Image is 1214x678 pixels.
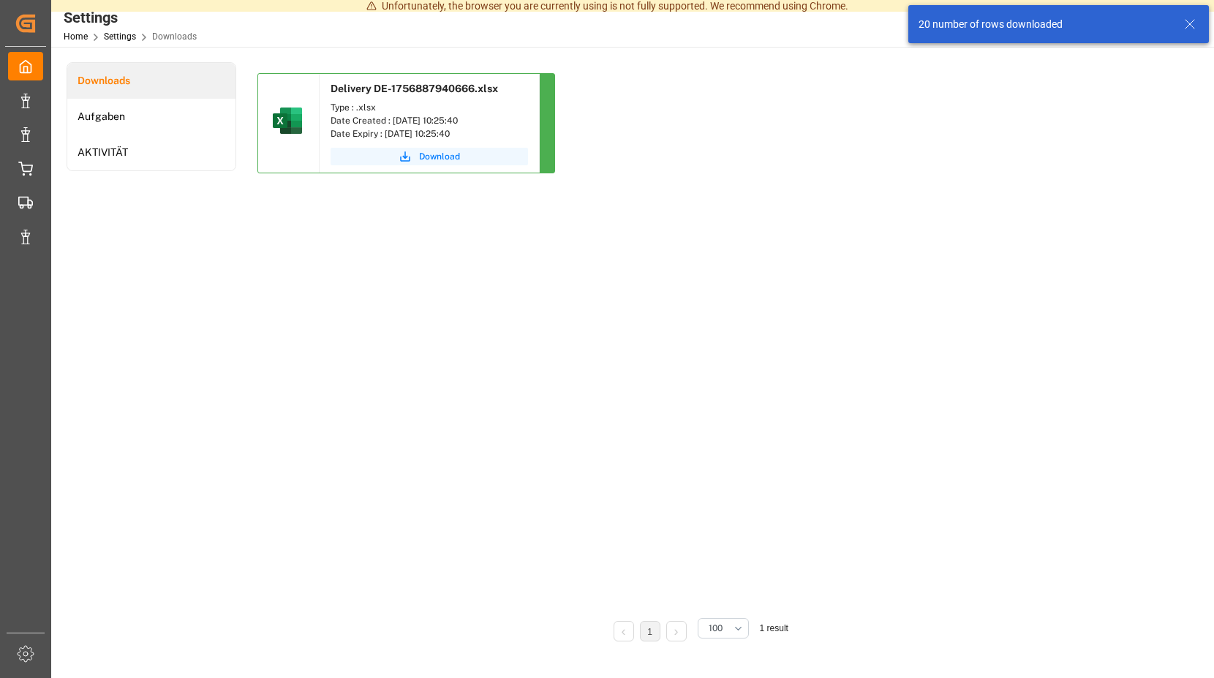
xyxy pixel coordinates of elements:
img: microsoft-excel-2019--v1.png [270,103,305,138]
div: Date Created : [DATE] 10:25:40 [331,114,528,127]
div: 20 number of rows downloaded [919,17,1170,32]
li: 1 [640,621,660,641]
button: Download [331,148,528,165]
a: Downloads [67,63,235,99]
span: 100 [709,622,723,635]
span: Delivery DE-1756887940666.xlsx [331,83,498,94]
a: AKTIVITÄT [67,135,235,170]
a: Settings [104,31,136,42]
span: Download [419,150,460,163]
div: Type : .xlsx [331,101,528,114]
div: Date Expiry : [DATE] 10:25:40 [331,127,528,140]
span: 1 result [760,623,788,633]
a: Aufgaben [67,99,235,135]
li: Previous Page [614,621,634,641]
li: Next Page [666,621,687,641]
a: 1 [647,627,652,637]
div: Settings [64,7,197,29]
button: open menu [698,618,749,639]
a: Home [64,31,88,42]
